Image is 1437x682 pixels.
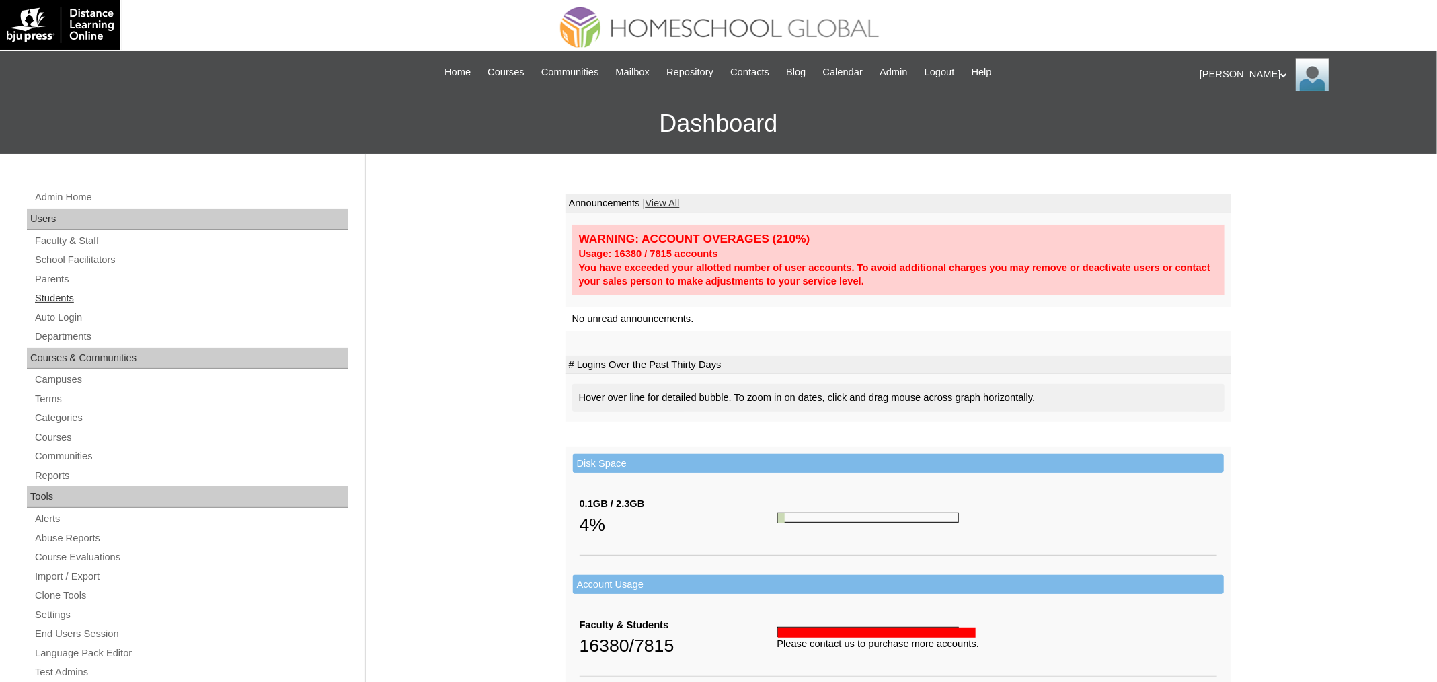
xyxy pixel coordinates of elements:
[7,7,114,43] img: logo-white.png
[965,65,999,80] a: Help
[779,65,812,80] a: Blog
[34,410,348,426] a: Categories
[724,65,776,80] a: Contacts
[666,65,713,80] span: Repository
[34,467,348,484] a: Reports
[481,65,531,80] a: Courses
[34,549,348,566] a: Course Evaluations
[645,198,679,209] a: View All
[566,356,1231,375] td: # Logins Over the Past Thirty Days
[972,65,992,80] span: Help
[34,290,348,307] a: Students
[34,607,348,623] a: Settings
[34,252,348,268] a: School Facilitators
[616,65,650,80] span: Mailbox
[580,511,777,538] div: 4%
[34,448,348,465] a: Communities
[27,348,348,369] div: Courses & Communities
[572,384,1225,412] div: Hover over line for detailed bubble. To zoom in on dates, click and drag mouse across graph horiz...
[438,65,477,80] a: Home
[580,632,777,659] div: 16380/7815
[34,189,348,206] a: Admin Home
[34,328,348,345] a: Departments
[816,65,869,80] a: Calendar
[580,618,777,632] div: Faculty & Students
[1200,58,1424,91] div: [PERSON_NAME]
[34,530,348,547] a: Abuse Reports
[34,645,348,662] a: Language Pack Editor
[823,65,863,80] span: Calendar
[580,497,777,511] div: 0.1GB / 2.3GB
[566,194,1231,213] td: Announcements |
[579,261,1218,289] div: You have exceeded your allotted number of user accounts. To avoid additional charges you may remo...
[873,65,915,80] a: Admin
[1296,58,1329,91] img: Ariane Ebuen
[27,486,348,508] div: Tools
[918,65,962,80] a: Logout
[541,65,599,80] span: Communities
[34,233,348,250] a: Faculty & Staff
[34,587,348,604] a: Clone Tools
[925,65,955,80] span: Logout
[34,429,348,446] a: Courses
[34,626,348,642] a: End Users Session
[786,65,806,80] span: Blog
[34,271,348,288] a: Parents
[488,65,525,80] span: Courses
[777,637,1217,651] div: Please contact us to purchase more accounts.
[880,65,908,80] span: Admin
[34,391,348,408] a: Terms
[34,664,348,681] a: Test Admins
[34,309,348,326] a: Auto Login
[730,65,769,80] span: Contacts
[573,454,1224,473] td: Disk Space
[27,209,348,230] div: Users
[579,231,1218,247] div: WARNING: ACCOUNT OVERAGES (210%)
[579,248,718,259] strong: Usage: 16380 / 7815 accounts
[566,307,1231,332] td: No unread announcements.
[7,93,1430,154] h3: Dashboard
[444,65,471,80] span: Home
[573,575,1224,595] td: Account Usage
[34,510,348,527] a: Alerts
[34,371,348,388] a: Campuses
[660,65,720,80] a: Repository
[609,65,657,80] a: Mailbox
[34,568,348,585] a: Import / Export
[535,65,606,80] a: Communities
